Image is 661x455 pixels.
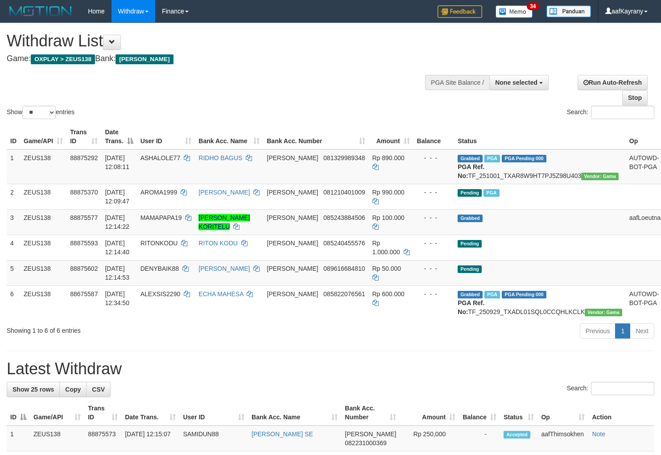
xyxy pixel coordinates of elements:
[20,124,66,149] th: Game/API: activate to sort column ascending
[484,291,500,298] span: Marked by aafpengsreynich
[121,426,179,451] td: [DATE] 12:15:07
[140,189,177,196] span: AROMA1999
[323,290,365,298] span: Copy 085822076561 to clipboard
[504,431,530,438] span: Accepted
[195,124,263,149] th: Bank Acc. Name: activate to sort column ascending
[417,264,451,273] div: - - -
[345,430,396,438] span: [PERSON_NAME]
[413,124,454,149] th: Balance
[12,386,54,393] span: Show 25 rows
[105,189,129,205] span: [DATE] 12:09:47
[546,5,591,17] img: panduan.png
[70,240,98,247] span: 88875593
[372,154,405,161] span: Rp 890.000
[630,323,654,339] a: Next
[417,290,451,298] div: - - -
[417,213,451,222] div: - - -
[454,149,626,184] td: TF_251001_TXAR8W9HT7PJ5Z98U403
[458,291,483,298] span: Grabbed
[7,400,30,426] th: ID: activate to sort column descending
[592,430,605,438] a: Note
[7,149,20,184] td: 1
[179,400,248,426] th: User ID: activate to sort column ascending
[267,240,318,247] span: [PERSON_NAME]
[105,214,129,230] span: [DATE] 12:14:22
[7,209,20,235] td: 3
[454,124,626,149] th: Status
[20,149,66,184] td: ZEUS138
[137,124,195,149] th: User ID: activate to sort column ascending
[140,240,178,247] span: RITONKODU
[65,386,81,393] span: Copy
[458,155,483,162] span: Grabbed
[267,265,318,272] span: [PERSON_NAME]
[101,124,136,149] th: Date Trans.: activate to sort column descending
[267,214,318,221] span: [PERSON_NAME]
[438,5,482,18] img: Feedback.jpg
[372,265,401,272] span: Rp 50.000
[198,265,250,272] a: [PERSON_NAME]
[70,154,98,161] span: 88875292
[537,400,588,426] th: Op: activate to sort column ascending
[581,173,619,180] span: Vendor URL: https://trx31.1velocity.biz
[198,189,250,196] a: [PERSON_NAME]
[588,400,654,426] th: Action
[20,260,66,285] td: ZEUS138
[179,426,248,451] td: SAMIDUN88
[458,265,482,273] span: Pending
[7,260,20,285] td: 5
[70,290,98,298] span: 88675587
[7,4,74,18] img: MOTION_logo.png
[198,240,238,247] a: RITON KODU
[372,214,405,221] span: Rp 100.000
[7,106,74,119] label: Show entries
[567,382,654,395] label: Search:
[458,240,482,248] span: Pending
[484,155,500,162] span: Marked by aafanarl
[458,215,483,222] span: Grabbed
[502,291,546,298] span: PGA Pending
[585,309,622,316] span: Vendor URL: https://trx31.1velocity.biz
[591,106,654,119] input: Search:
[86,382,111,397] a: CSV
[7,382,60,397] a: Show 25 rows
[454,285,626,320] td: TF_250929_TXADL01SQL0CCQHLKCLK
[7,360,654,378] h1: Latest Withdraw
[198,290,243,298] a: ECHA MAHESA
[580,323,616,339] a: Previous
[417,153,451,162] div: - - -
[495,79,537,86] span: None selected
[458,189,482,197] span: Pending
[372,240,400,256] span: Rp 1.000.000
[7,323,269,335] div: Showing 1 to 6 of 6 entries
[198,154,242,161] a: RIDHO BAGUS
[105,290,129,306] span: [DATE] 12:34:50
[7,184,20,209] td: 2
[500,400,537,426] th: Status: activate to sort column ascending
[567,106,654,119] label: Search:
[70,214,98,221] span: 88875577
[400,426,459,451] td: Rp 250,000
[252,430,313,438] a: [PERSON_NAME] SE
[537,426,588,451] td: aafThimsokhen
[459,400,500,426] th: Balance: activate to sort column ascending
[372,189,405,196] span: Rp 990.000
[7,285,20,320] td: 6
[70,265,98,272] span: 88875602
[84,426,121,451] td: 88875573
[458,163,484,179] b: PGA Ref. No:
[483,189,499,197] span: Marked by aafanarl
[22,106,56,119] select: Showentries
[615,323,630,339] a: 1
[425,75,489,90] div: PGA Site Balance /
[527,2,539,10] span: 34
[20,209,66,235] td: ZEUS138
[116,54,173,64] span: [PERSON_NAME]
[20,184,66,209] td: ZEUS138
[591,382,654,395] input: Search:
[30,426,84,451] td: ZEUS138
[417,188,451,197] div: - - -
[140,265,179,272] span: DENYBAIK88
[369,124,413,149] th: Amount: activate to sort column ascending
[7,32,432,50] h1: Withdraw List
